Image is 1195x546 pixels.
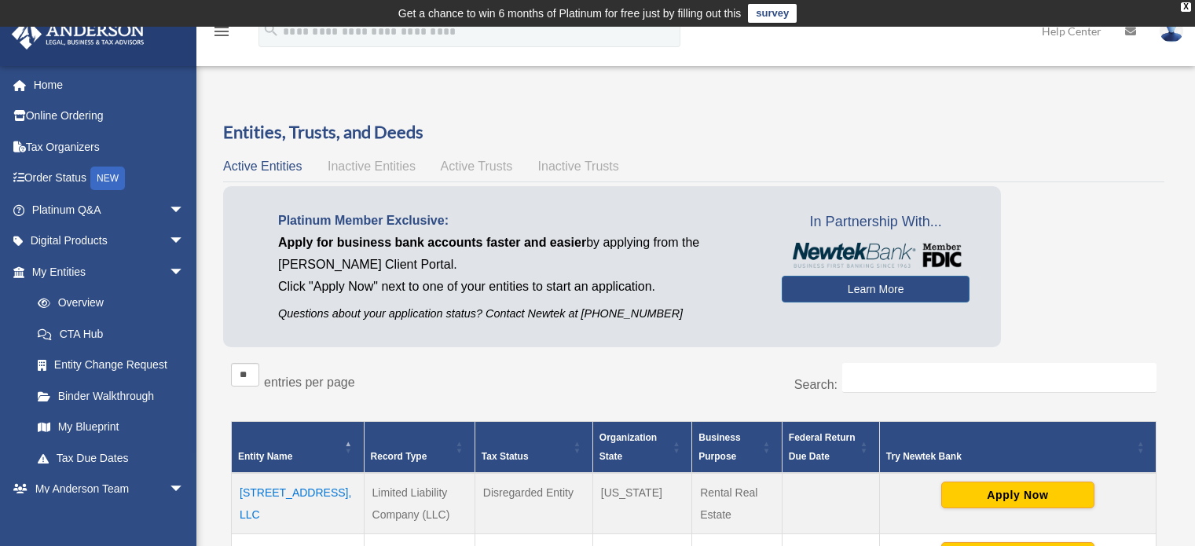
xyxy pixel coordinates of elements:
span: arrow_drop_down [169,194,200,226]
span: arrow_drop_down [169,256,200,288]
a: My Anderson Teamarrow_drop_down [11,474,208,505]
p: Click "Apply Now" next to one of your entities to start an application. [278,276,758,298]
label: Search: [794,378,838,391]
a: Tax Due Dates [22,442,200,474]
a: My Blueprint [22,412,200,443]
p: Questions about your application status? Contact Newtek at [PHONE_NUMBER] [278,304,758,324]
th: Federal Return Due Date: Activate to sort [782,421,879,473]
a: Online Ordering [11,101,208,132]
img: User Pic [1160,20,1183,42]
h3: Entities, Trusts, and Deeds [223,120,1164,145]
td: [US_STATE] [592,473,691,534]
td: Limited Liability Company (LLC) [364,473,475,534]
a: survey [748,4,797,23]
button: Apply Now [941,482,1094,508]
span: arrow_drop_down [169,225,200,258]
a: Digital Productsarrow_drop_down [11,225,208,257]
a: CTA Hub [22,318,200,350]
i: menu [212,22,231,41]
span: Tax Status [482,451,529,462]
th: Entity Name: Activate to invert sorting [232,421,365,473]
span: Record Type [371,451,427,462]
span: Organization State [599,432,657,462]
img: Anderson Advisors Platinum Portal [7,19,149,49]
span: Inactive Entities [328,159,416,173]
th: Tax Status: Activate to sort [475,421,592,473]
span: Active Entities [223,159,302,173]
th: Business Purpose: Activate to sort [692,421,783,473]
a: Platinum Q&Aarrow_drop_down [11,194,208,225]
a: menu [212,27,231,41]
a: Entity Change Request [22,350,200,381]
p: Platinum Member Exclusive: [278,210,758,232]
a: Binder Walkthrough [22,380,200,412]
i: search [262,21,280,38]
span: In Partnership With... [782,210,970,235]
a: My Entitiesarrow_drop_down [11,256,200,288]
td: [STREET_ADDRESS], LLC [232,473,365,534]
div: Try Newtek Bank [886,447,1132,466]
span: Entity Name [238,451,292,462]
th: Organization State: Activate to sort [592,421,691,473]
label: entries per page [264,376,355,389]
span: Active Trusts [441,159,513,173]
span: arrow_drop_down [169,474,200,506]
span: Federal Return Due Date [789,432,856,462]
img: NewtekBankLogoSM.png [790,243,962,268]
p: by applying from the [PERSON_NAME] Client Portal. [278,232,758,276]
div: NEW [90,167,125,190]
span: Business Purpose [698,432,740,462]
a: Tax Organizers [11,131,208,163]
td: Rental Real Estate [692,473,783,534]
a: Order StatusNEW [11,163,208,195]
a: Home [11,69,208,101]
a: Overview [22,288,192,319]
div: Get a chance to win 6 months of Platinum for free just by filling out this [398,4,742,23]
th: Try Newtek Bank : Activate to sort [879,421,1156,473]
span: Inactive Trusts [538,159,619,173]
span: Apply for business bank accounts faster and easier [278,236,586,249]
td: Disregarded Entity [475,473,592,534]
div: close [1181,2,1191,12]
th: Record Type: Activate to sort [364,421,475,473]
a: Learn More [782,276,970,302]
